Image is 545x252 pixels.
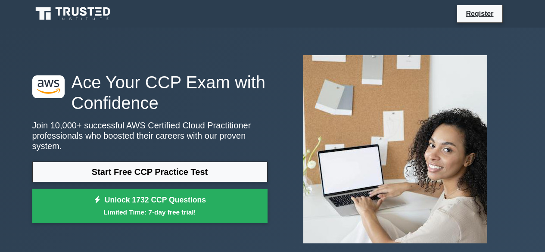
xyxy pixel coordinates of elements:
[32,120,268,151] p: Join 10,000+ successful AWS Certified Cloud Practitioner professionals who boosted their careers ...
[32,162,268,182] a: Start Free CCP Practice Test
[461,8,498,19] a: Register
[32,189,268,223] a: Unlock 1732 CCP QuestionsLimited Time: 7-day free trial!
[32,72,268,113] h1: Ace Your CCP Exam with Confidence
[43,207,257,217] small: Limited Time: 7-day free trial!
